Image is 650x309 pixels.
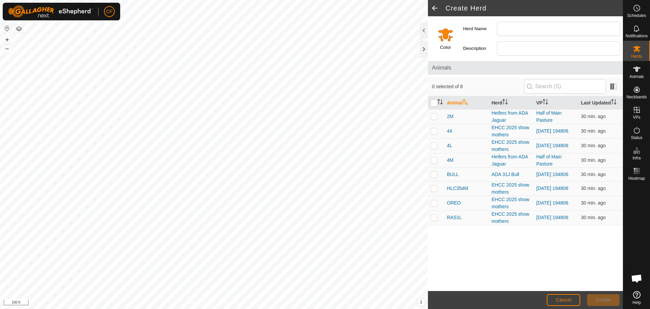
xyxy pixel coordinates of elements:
span: 2M [447,113,453,120]
a: Half of Main Pasture [536,110,562,123]
span: Herds [631,54,642,58]
span: Sep 8, 2025, 11:32 AM [581,172,606,177]
span: Heatmap [628,176,645,180]
label: Color [440,44,451,51]
img: Gallagher Logo [8,5,93,18]
span: BULL [447,171,459,178]
span: i [420,299,422,305]
a: [DATE] 194806 [536,215,568,220]
label: Description [463,41,497,56]
div: EHCC 2025 show mothers [492,211,531,225]
a: Privacy Policy [187,300,213,306]
span: CF [106,8,113,15]
a: [DATE] 194806 [536,128,568,134]
a: [DATE] 194806 [536,143,568,148]
label: Herd Name [463,22,497,36]
span: Infra [632,156,641,160]
a: Contact Us [221,300,241,306]
a: [DATE] 194806 [536,186,568,191]
div: Heifers from ADA Jaguar [492,110,531,124]
span: 4M [447,157,453,164]
span: Create [596,297,611,303]
a: [DATE] 194806 [536,200,568,206]
span: Sep 8, 2025, 11:32 AM [581,200,606,206]
span: VPs [633,115,640,119]
span: Notifications [626,34,648,38]
span: Sep 8, 2025, 11:32 AM [581,143,606,148]
p-sorticon: Activate to sort [611,100,616,105]
a: [DATE] 194806 [536,172,568,177]
th: Herd [489,96,534,110]
span: 44 [447,128,452,135]
div: EHCC 2025 show mothers [492,196,531,210]
span: Sep 8, 2025, 11:32 AM [581,157,606,163]
button: + [3,36,11,44]
button: – [3,44,11,53]
span: HLC354M [447,185,468,192]
button: Cancel [547,294,580,306]
button: Map Layers [15,25,23,33]
span: Neckbands [626,95,647,99]
button: Create [587,294,620,306]
h2: Create Herd [446,4,623,12]
span: Sep 8, 2025, 11:32 AM [581,215,606,220]
span: 0 selected of 8 [432,83,524,90]
button: i [417,298,425,306]
span: Status [631,136,642,140]
th: Last Updated [578,96,623,110]
span: Animals [629,75,644,79]
span: Animals [432,64,619,72]
p-sorticon: Activate to sort [437,100,443,105]
button: Reset Map [3,24,11,33]
span: 4L [447,142,452,149]
div: EHCC 2025 show mothers [492,139,531,153]
p-sorticon: Activate to sort [502,100,508,105]
div: Open chat [627,268,647,289]
div: Heifers from ADA Jaguar [492,153,531,168]
span: Sep 8, 2025, 11:32 AM [581,186,606,191]
div: EHCC 2025 show mothers [492,181,531,196]
span: Help [632,301,641,305]
div: EHCC 2025 show mothers [492,124,531,138]
a: Half of Main Pasture [536,154,562,167]
p-sorticon: Activate to sort [463,100,468,105]
a: Help [623,288,650,307]
span: OREO [447,199,461,207]
span: Schedules [627,14,646,18]
span: Sep 8, 2025, 11:32 AM [581,128,606,134]
div: ADA 31J Bull [492,171,531,178]
span: Sep 8, 2025, 11:32 AM [581,114,606,119]
p-sorticon: Activate to sort [543,100,548,105]
th: VP [534,96,578,110]
span: Cancel [556,297,571,303]
th: Animal [444,96,489,110]
span: RAS1L [447,214,462,221]
input: Search (S) [524,79,606,94]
